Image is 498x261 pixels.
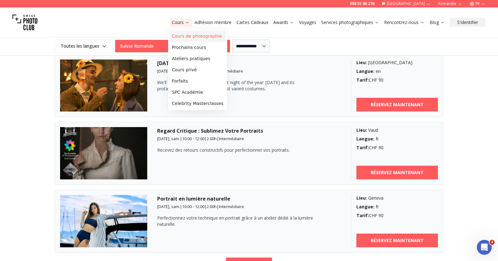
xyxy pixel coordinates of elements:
[219,136,244,141] span: Intermédiaire
[169,18,192,27] button: Cours
[356,136,438,142] div: fr
[356,77,369,83] b: Tarif :
[321,19,379,26] a: Services photographiques
[234,18,271,27] button: Cartes Cadeaux
[157,79,319,92] p: We'll be photographing the funniest night of the year: [DATE] and its protagonists dressed up in ...
[297,18,319,27] button: Voyages
[157,204,244,209] small: | | |
[427,18,447,27] button: Blog
[169,42,226,53] a: Prochains cours
[169,87,226,98] a: SPC Académie
[237,19,268,26] a: Cartes Cadeaux
[115,40,177,52] button: Suisse Romande
[356,59,367,65] b: Lieu :
[356,145,369,150] b: Tarif :
[12,10,37,35] img: Swiss photo club
[378,77,383,83] span: 90
[356,212,369,218] b: Tarif :
[356,212,438,219] div: CHF
[450,18,486,27] button: S'identifier
[371,237,424,244] b: RÉSERVEZ MAINTENANT
[182,136,204,141] span: 10:00 - 12:00
[356,136,374,142] b: Langue :
[157,127,341,135] h3: Regard Critique : Sublimez Votre Portraits
[157,215,319,227] p: Perfectionnez votre technique en portrait grâce à un atelier dédié à la lumière naturelle.
[378,212,383,218] span: 90
[55,40,113,53] button: Toutes les langues
[356,127,367,133] b: Lieu :
[60,59,147,112] img: Halloween: Street Portraits
[356,195,367,201] b: Lieu :
[477,240,492,255] iframe: Intercom live chat
[356,234,438,247] a: RÉSERVEZ MAINTENANT
[157,59,341,67] h3: [DATE]: Street Portraits
[157,68,179,74] span: [DATE], ven.
[356,98,438,112] a: RÉSERVEZ MAINTENANT
[157,136,244,141] small: | | |
[157,136,180,141] span: [DATE], sam.
[350,1,374,6] a: 058 51 00 270
[207,136,217,141] span: 2.00 h
[382,18,427,27] button: Rencontrez-nous
[371,169,424,176] b: RÉSERVEZ MAINTENANT
[192,18,234,27] button: Adhésion membre
[169,31,226,42] a: Cours de photographie
[169,98,226,109] a: Celebrity Masterclasses
[430,19,445,26] a: Blog
[207,204,217,209] span: 2.00 h
[219,204,244,209] span: Intermédiaire
[356,77,438,83] div: CHF
[378,145,383,150] span: 90
[172,19,190,26] a: Cours
[356,68,438,74] div: en
[356,59,438,66] div: [GEOGRAPHIC_DATA]
[384,19,425,26] a: Rencontrez-nous
[356,145,438,151] div: CHF
[169,75,226,87] a: Forfaits
[157,204,180,209] span: [DATE], sam.
[356,204,374,210] b: Langue :
[195,19,232,26] a: Adhésion membre
[56,40,112,52] span: Toutes les langues
[218,68,243,74] span: Intermédiaire
[356,195,438,201] div: Geneva
[273,19,294,26] a: Awards
[356,204,438,210] div: fr
[169,64,226,75] a: Cours privé
[271,18,297,27] button: Awards
[371,102,424,108] b: RÉSERVEZ MAINTENANT
[182,204,204,209] span: 10:00 - 12:00
[356,68,374,74] b: Langue :
[299,19,316,26] a: Voyages
[157,195,341,202] h3: Portrait en lumière naturelle
[157,147,319,153] p: Recevez des retours constructifs pour perfectionner vos portraits.
[319,18,382,27] button: Services photographiques
[169,53,226,64] a: Ateliers pratiques
[157,68,243,74] small: | | |
[356,127,438,133] div: Vaud
[60,127,147,179] img: Regard Critique : Sublimez Votre Portraits
[490,240,495,245] span: 4
[356,166,438,179] a: RÉSERVEZ MAINTENANT
[60,195,147,247] img: Portrait en lumière naturelle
